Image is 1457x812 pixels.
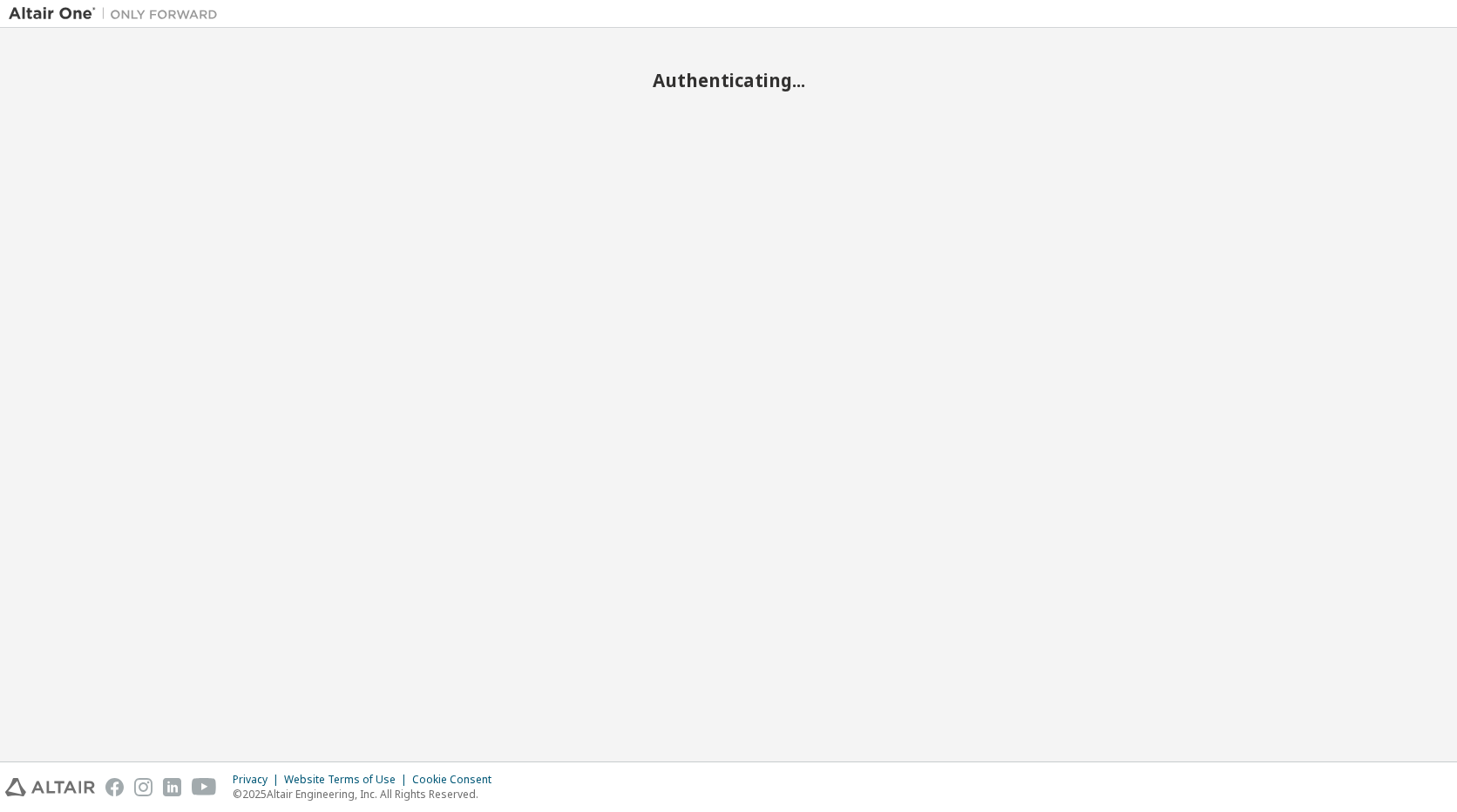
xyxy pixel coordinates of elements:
[233,773,284,787] div: Privacy
[192,778,217,796] img: youtube.svg
[9,69,1448,91] h2: Authenticating...
[9,5,227,23] img: Altair One
[5,778,95,796] img: altair_logo.svg
[412,773,502,787] div: Cookie Consent
[163,778,181,796] img: linkedin.svg
[284,773,412,787] div: Website Terms of Use
[134,778,152,796] img: instagram.svg
[105,778,124,796] img: facebook.svg
[233,787,502,802] p: © 2025 Altair Engineering, Inc. All Rights Reserved.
